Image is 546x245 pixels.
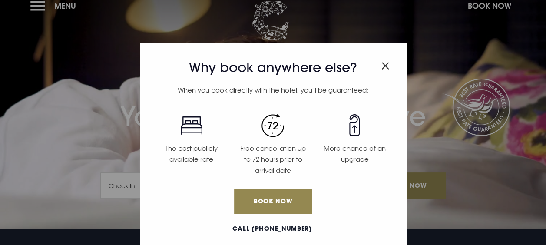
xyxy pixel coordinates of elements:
h3: Why book anywhere else? [151,60,396,76]
p: More chance of an upgrade [319,143,390,165]
p: The best publicly available rate [156,143,227,165]
button: Close modal [381,57,389,71]
p: When you book directly with the hotel, you'll be guaranteed: [151,85,396,96]
p: Free cancellation up to 72 hours prior to arrival date [238,143,309,176]
a: Call [PHONE_NUMBER] [151,224,394,233]
a: Book Now [234,189,311,214]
